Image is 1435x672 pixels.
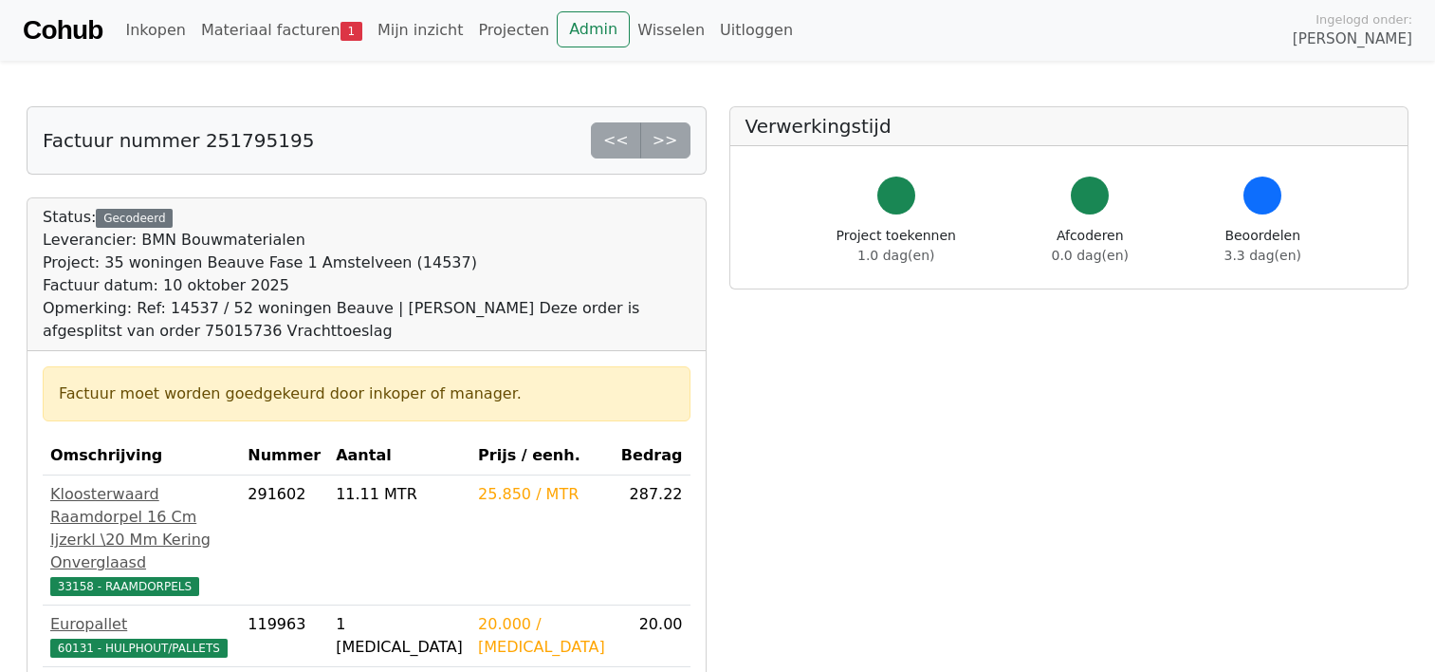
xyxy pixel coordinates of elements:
[478,613,606,659] div: 20.000 / [MEDICAL_DATA]
[43,297,690,343] div: Opmerking: Ref: 14537 / 52 woningen Beauve | [PERSON_NAME] Deze order is afgesplitst van order 75...
[50,613,232,659] a: Europallet60131 - HULPHOUT/PALLETS
[50,483,232,597] a: Kloosterwaard Raamdorpel 16 Cm Ijzerkl \20 Mm Kering Onverglaasd33158 - RAAMDORPELS
[614,606,690,667] td: 20.00
[1293,28,1412,50] span: [PERSON_NAME]
[745,115,1393,138] h5: Verwerkingstijd
[1052,248,1129,263] span: 0.0 dag(en)
[557,11,630,47] a: Admin
[59,383,674,405] div: Factuur moet worden goedgekeurd door inkoper of manager.
[118,11,193,49] a: Inkopen
[50,639,228,658] span: 60131 - HULPHOUT/PALLETS
[1224,248,1301,263] span: 3.3 dag(en)
[43,229,690,252] div: Leverancier: BMN Bouwmaterialen
[240,437,328,476] th: Nummer
[43,274,690,297] div: Factuur datum: 10 oktober 2025
[50,613,232,636] div: Europallet
[240,606,328,667] td: 119963
[614,476,690,606] td: 287.22
[50,577,199,596] span: 33158 - RAAMDORPELS
[336,483,463,506] div: 11.11 MTR
[614,437,690,476] th: Bedrag
[712,11,800,49] a: Uitloggen
[43,129,314,152] h5: Factuur nummer 251795195
[240,476,328,606] td: 291602
[1315,10,1412,28] span: Ingelogd onder:
[43,252,690,274] div: Project: 35 woningen Beauve Fase 1 Amstelveen (14537)
[328,437,470,476] th: Aantal
[370,11,471,49] a: Mijn inzicht
[857,248,934,263] span: 1.0 dag(en)
[43,206,690,343] div: Status:
[23,8,102,53] a: Cohub
[837,226,956,266] div: Project toekennen
[630,11,712,49] a: Wisselen
[50,483,232,574] div: Kloosterwaard Raamdorpel 16 Cm Ijzerkl \20 Mm Kering Onverglaasd
[470,11,557,49] a: Projecten
[1224,226,1301,266] div: Beoordelen
[336,613,463,659] div: 1 [MEDICAL_DATA]
[340,22,362,41] span: 1
[1052,226,1129,266] div: Afcoderen
[43,437,240,476] th: Omschrijving
[193,11,370,49] a: Materiaal facturen1
[478,483,606,506] div: 25.850 / MTR
[96,209,173,228] div: Gecodeerd
[470,437,614,476] th: Prijs / eenh.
